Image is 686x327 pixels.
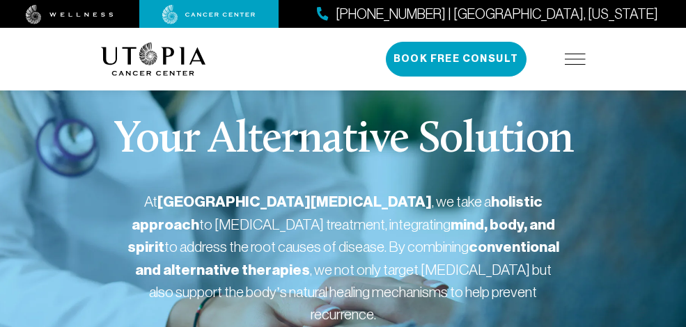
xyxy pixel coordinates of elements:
strong: holistic approach [132,193,543,234]
button: Book Free Consult [386,42,527,77]
img: wellness [26,5,114,24]
img: cancer center [162,5,256,24]
p: Your Alternative Solution [114,118,573,163]
img: icon-hamburger [565,54,586,65]
img: logo [101,42,206,76]
strong: conventional and alternative therapies [135,238,559,279]
strong: [GEOGRAPHIC_DATA][MEDICAL_DATA] [157,193,432,211]
a: [PHONE_NUMBER] | [GEOGRAPHIC_DATA], [US_STATE] [317,4,658,24]
p: At , we take a to [MEDICAL_DATA] treatment, integrating to address the root causes of disease. By... [127,191,559,325]
span: [PHONE_NUMBER] | [GEOGRAPHIC_DATA], [US_STATE] [336,4,658,24]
